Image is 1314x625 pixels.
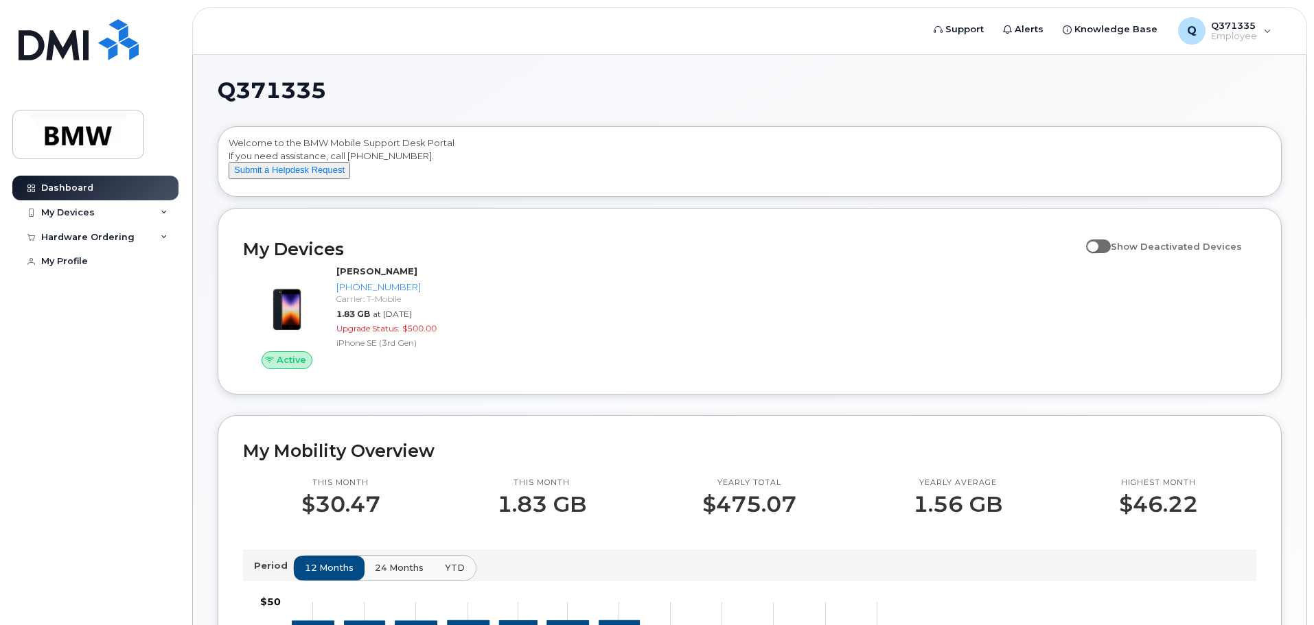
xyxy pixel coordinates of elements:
[336,323,400,333] span: Upgrade Status:
[218,80,326,101] span: Q371335
[243,239,1079,259] h2: My Devices
[336,281,479,294] div: [PHONE_NUMBER]
[497,477,586,488] p: This month
[254,559,293,572] p: Period
[336,293,479,305] div: Carrier: T-Mobile
[229,162,350,179] button: Submit a Helpdesk Request
[373,309,412,319] span: at [DATE]
[1111,241,1242,252] span: Show Deactivated Devices
[497,492,586,517] p: 1.83 GB
[913,477,1002,488] p: Yearly average
[913,492,1002,517] p: 1.56 GB
[301,477,380,488] p: This month
[243,440,1256,461] h2: My Mobility Overview
[243,265,484,369] a: Active[PERSON_NAME][PHONE_NUMBER]Carrier: T-Mobile1.83 GBat [DATE]Upgrade Status:$500.00iPhone SE...
[301,492,380,517] p: $30.47
[336,266,417,276] strong: [PERSON_NAME]
[445,561,465,574] span: YTD
[260,595,281,608] tspan: $50
[336,337,479,349] div: iPhone SE (3rd Gen)
[702,492,796,517] p: $475.07
[229,164,350,175] a: Submit a Helpdesk Request
[402,323,437,333] span: $500.00
[1119,477,1198,488] p: Highest month
[1086,233,1097,244] input: Show Deactivated Devices
[375,561,424,574] span: 24 months
[229,137,1271,191] div: Welcome to the BMW Mobile Support Desk Portal If you need assistance, call [PHONE_NUMBER].
[277,353,306,366] span: Active
[254,272,320,338] img: image20231002-3703462-1angbar.jpeg
[1119,492,1198,517] p: $46.22
[702,477,796,488] p: Yearly total
[336,309,370,319] span: 1.83 GB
